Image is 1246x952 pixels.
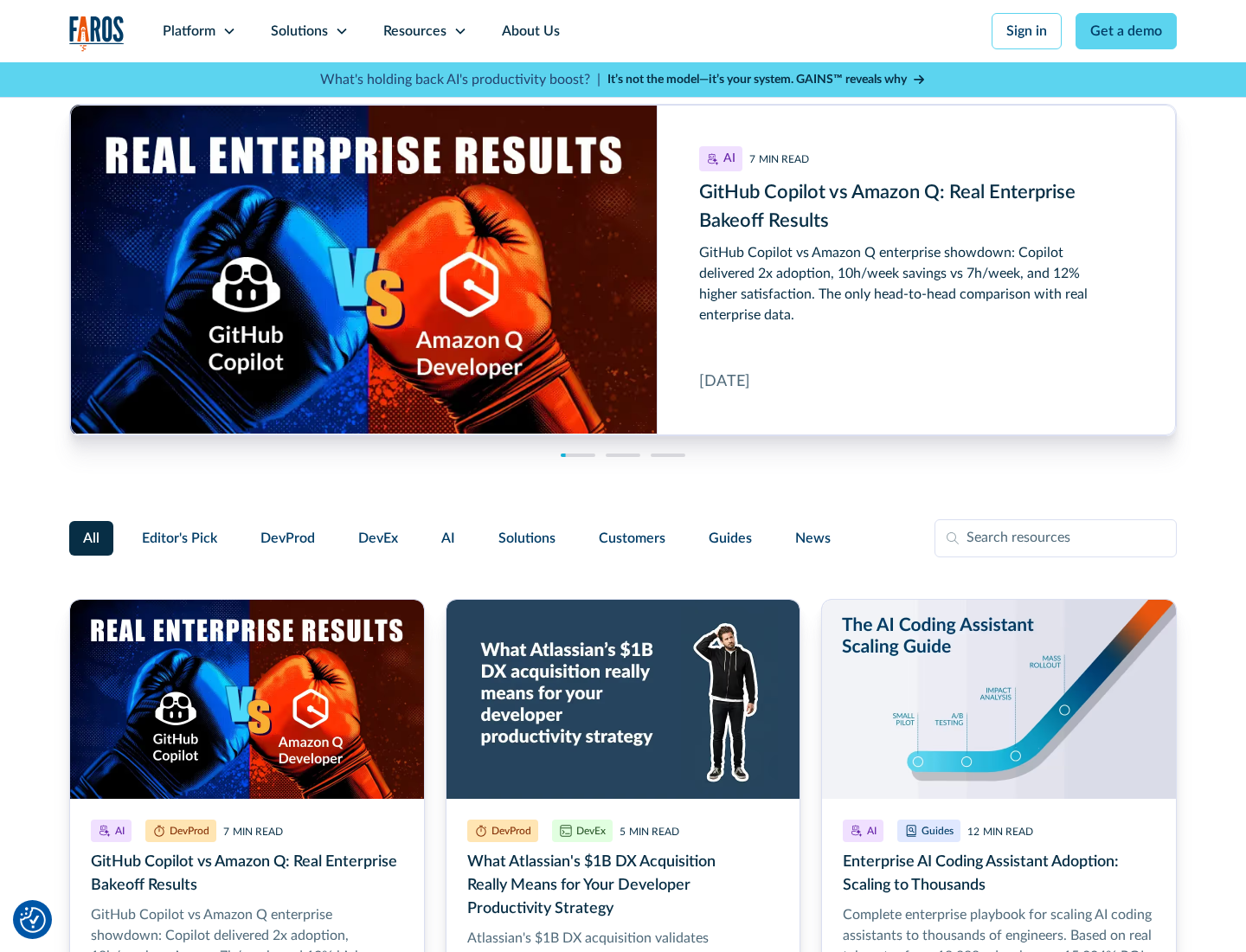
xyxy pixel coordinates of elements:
a: GitHub Copilot vs Amazon Q: Real Enterprise Bakeoff Results [70,105,1176,435]
div: Platform [163,21,215,42]
span: Solutions [498,528,556,549]
img: Revisit consent button [20,907,46,933]
button: Cookie Settings [20,907,46,933]
input: Search resources [934,519,1177,557]
span: Guides [709,528,752,549]
img: Developer scratching his head on a blue background [446,600,800,799]
a: Sign in [992,13,1062,49]
p: What's holding back AI's productivity boost? | [320,69,601,90]
span: News [795,528,831,549]
span: All [83,528,100,549]
div: Resources [383,21,446,42]
a: It’s not the model—it’s your system. GAINS™ reveals why [607,71,926,89]
a: home [69,16,125,51]
div: cms-link [70,105,1176,435]
form: Filter Form [69,519,1177,557]
span: DevProd [260,528,315,549]
span: AI [441,528,455,549]
img: Illustration of a boxing match of GitHub Copilot vs. Amazon Q. with real enterprise results. [70,600,424,799]
a: Get a demo [1076,13,1177,49]
span: Editor's Pick [142,528,217,549]
strong: It’s not the model—it’s your system. GAINS™ reveals why [607,74,907,86]
span: DevEx [358,528,398,549]
img: Illustration of hockey stick-like scaling from pilot to mass rollout [822,600,1176,799]
img: Logo of the analytics and reporting company Faros. [69,16,125,51]
span: Customers [599,528,665,549]
div: Solutions [271,21,328,42]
